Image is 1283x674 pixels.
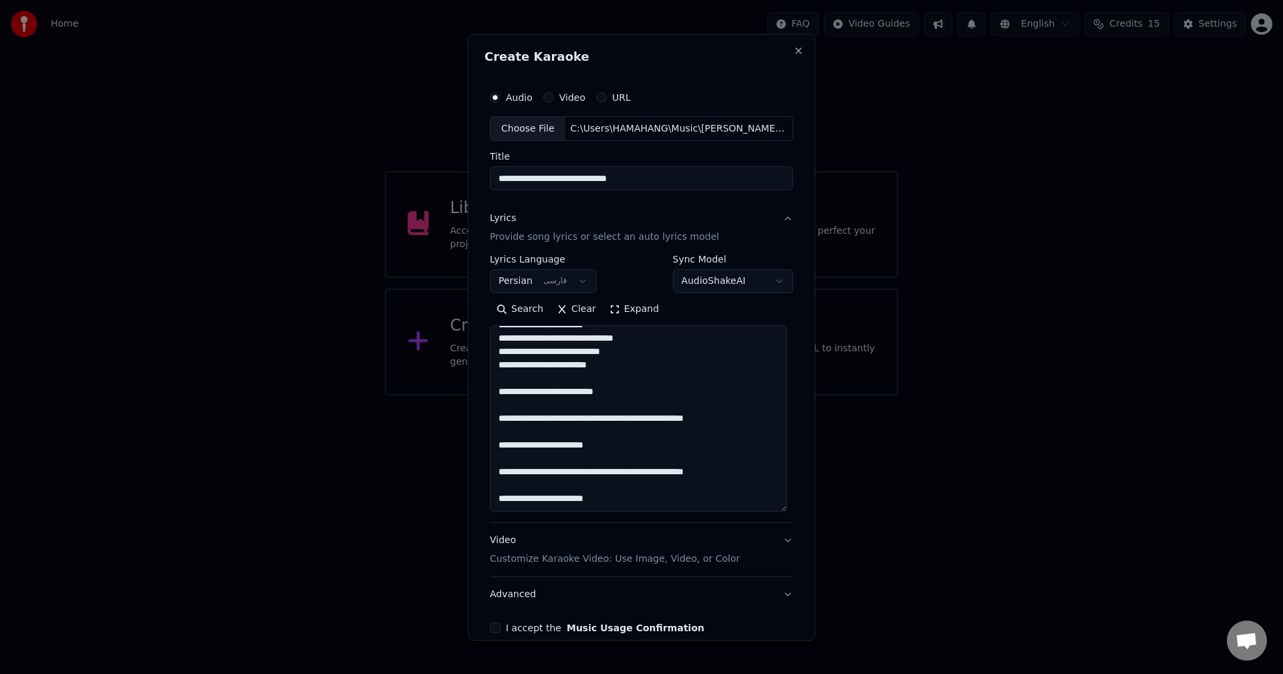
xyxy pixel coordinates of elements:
[484,50,799,62] h2: Create Karaoke
[506,623,704,633] label: I accept the
[490,534,740,566] div: Video
[490,577,793,612] button: Advanced
[506,92,533,102] label: Audio
[490,299,550,320] button: Search
[490,212,516,225] div: Lyrics
[490,152,793,161] label: Title
[490,255,597,264] label: Lyrics Language
[490,230,719,244] p: Provide song lyrics or select an auto lyrics model
[565,122,793,135] div: C:\Users\HAMAHANG\Music\[PERSON_NAME] - [PERSON_NAME] Man Nist.mp3
[550,299,603,320] button: Clear
[490,255,793,522] div: LyricsProvide song lyrics or select an auto lyrics model
[490,523,793,576] button: VideoCustomize Karaoke Video: Use Image, Video, or Color
[490,552,740,566] p: Customize Karaoke Video: Use Image, Video, or Color
[603,299,666,320] button: Expand
[567,623,704,633] button: I accept the
[490,116,565,140] div: Choose File
[490,201,793,255] button: LyricsProvide song lyrics or select an auto lyrics model
[559,92,585,102] label: Video
[673,255,793,264] label: Sync Model
[612,92,631,102] label: URL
